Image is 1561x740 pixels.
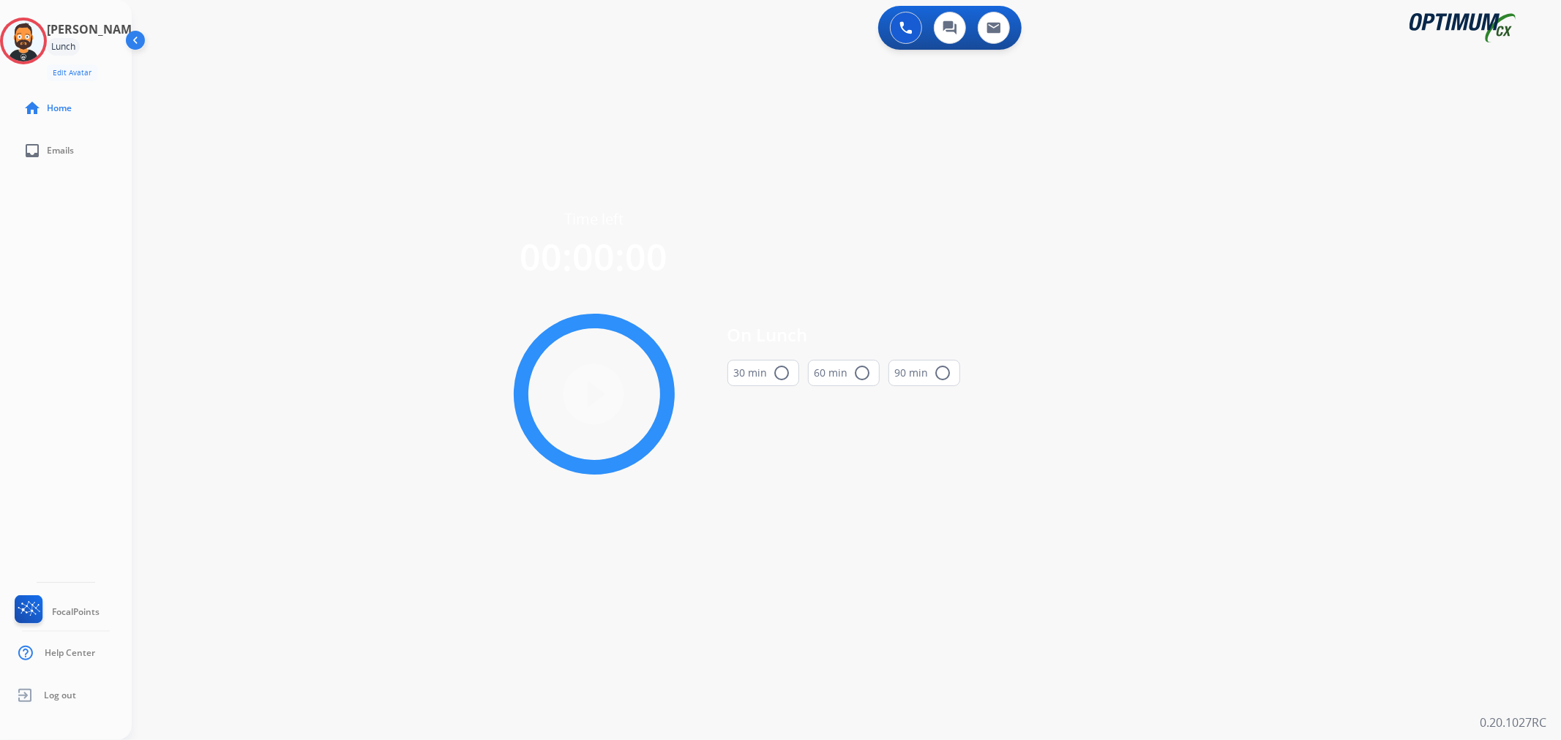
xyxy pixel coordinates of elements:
span: Home [47,102,72,114]
span: 00:00:00 [520,232,668,282]
button: Edit Avatar [47,64,97,81]
p: 0.20.1027RC [1480,714,1546,731]
span: FocalPoints [52,606,100,618]
span: Log out [44,690,76,701]
mat-icon: radio_button_unchecked [774,364,791,382]
h3: [PERSON_NAME] [47,20,142,38]
mat-icon: inbox [23,142,41,159]
mat-icon: home [23,99,41,117]
button: 90 min [888,360,960,386]
span: On Lunch [727,322,960,348]
mat-icon: radio_button_unchecked [854,364,872,382]
span: Help Center [45,647,95,659]
span: Emails [47,145,74,156]
img: avatar [3,20,44,61]
span: Time left [564,209,624,230]
button: 30 min [727,360,799,386]
a: FocalPoints [12,595,100,629]
button: 60 min [808,360,880,386]
mat-icon: radio_button_unchecked [935,364,952,382]
div: Lunch [47,38,80,56]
